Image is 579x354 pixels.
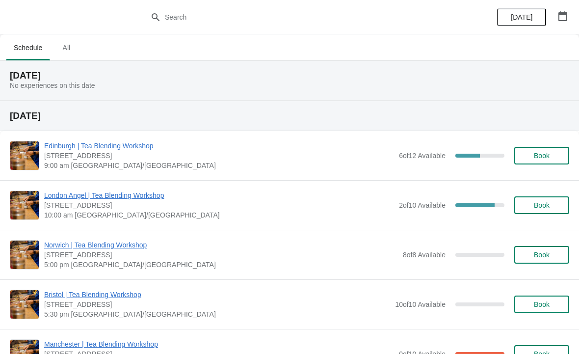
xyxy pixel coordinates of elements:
img: London Angel | Tea Blending Workshop | 26 Camden Passage, The Angel, London N1 8ED, UK | 10:00 am... [10,191,39,219]
button: Book [514,246,569,264]
span: 5:00 pm [GEOGRAPHIC_DATA]/[GEOGRAPHIC_DATA] [44,260,398,270]
button: Book [514,196,569,214]
button: Book [514,296,569,313]
span: Edinburgh | Tea Blending Workshop [44,141,394,151]
span: [STREET_ADDRESS] [44,300,390,309]
h2: [DATE] [10,71,569,81]
span: No experiences on this date [10,82,95,89]
input: Search [164,8,434,26]
span: Schedule [6,39,50,56]
span: [STREET_ADDRESS] [44,151,394,161]
span: Book [534,300,550,308]
span: Book [534,152,550,160]
span: 10 of 10 Available [395,300,446,308]
img: Norwich | Tea Blending Workshop | 9 Back Of The Inns, Norwich NR2 1PT, UK | 5:00 pm Europe/London [10,241,39,269]
span: 9:00 am [GEOGRAPHIC_DATA]/[GEOGRAPHIC_DATA] [44,161,394,170]
h2: [DATE] [10,111,569,121]
span: Manchester | Tea Blending Workshop [44,339,394,349]
span: Book [534,201,550,209]
span: All [54,39,79,56]
button: Book [514,147,569,164]
img: Edinburgh | Tea Blending Workshop | 89 Rose Street, Edinburgh, EH2 3DT | 9:00 am Europe/London [10,141,39,170]
span: Norwich | Tea Blending Workshop [44,240,398,250]
span: 6 of 12 Available [399,152,446,160]
button: [DATE] [497,8,546,26]
span: [STREET_ADDRESS] [44,250,398,260]
span: Bristol | Tea Blending Workshop [44,290,390,300]
span: Book [534,251,550,259]
span: 10:00 am [GEOGRAPHIC_DATA]/[GEOGRAPHIC_DATA] [44,210,394,220]
span: 2 of 10 Available [399,201,446,209]
span: [STREET_ADDRESS] [44,200,394,210]
span: 5:30 pm [GEOGRAPHIC_DATA]/[GEOGRAPHIC_DATA] [44,309,390,319]
span: [DATE] [511,13,532,21]
span: London Angel | Tea Blending Workshop [44,191,394,200]
span: 8 of 8 Available [403,251,446,259]
img: Bristol | Tea Blending Workshop | 73 Park Street, Bristol, BS1 5PB | 5:30 pm Europe/London [10,290,39,319]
